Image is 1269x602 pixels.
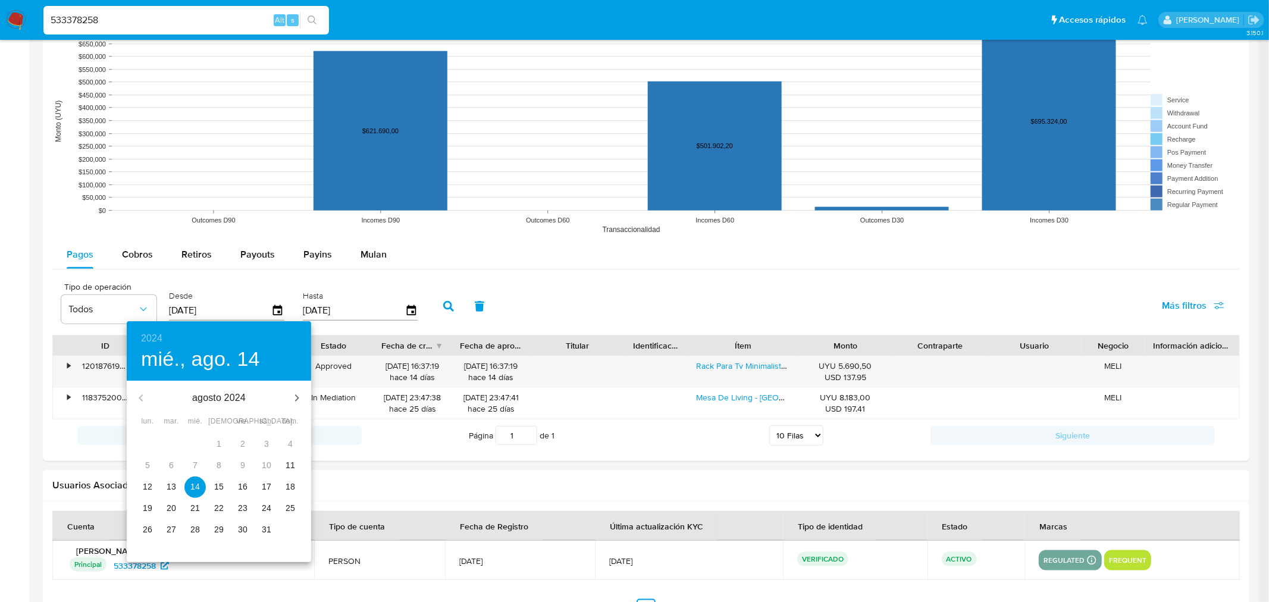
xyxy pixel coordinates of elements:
p: 27 [167,523,176,535]
button: 30 [232,519,253,541]
button: 23 [232,498,253,519]
p: 25 [286,502,295,514]
button: 15 [208,476,230,498]
button: 29 [208,519,230,541]
p: 11 [286,459,295,471]
button: 21 [184,498,206,519]
p: 18 [286,481,295,493]
button: 25 [280,498,301,519]
button: 18 [280,476,301,498]
p: 26 [143,523,152,535]
button: 22 [208,498,230,519]
p: 20 [167,502,176,514]
p: 24 [262,502,271,514]
button: 28 [184,519,206,541]
p: 31 [262,523,271,535]
button: 27 [161,519,182,541]
p: 30 [238,523,247,535]
span: lun. [137,416,158,428]
button: 11 [280,455,301,476]
button: 16 [232,476,253,498]
button: 24 [256,498,277,519]
button: 12 [137,476,158,498]
p: 13 [167,481,176,493]
button: 31 [256,519,277,541]
p: 28 [190,523,200,535]
span: mar. [161,416,182,428]
p: 19 [143,502,152,514]
button: 13 [161,476,182,498]
p: 17 [262,481,271,493]
p: 29 [214,523,224,535]
button: 17 [256,476,277,498]
p: 22 [214,502,224,514]
button: 14 [184,476,206,498]
button: 20 [161,498,182,519]
button: 2024 [141,330,162,347]
span: vie. [232,416,253,428]
p: 21 [190,502,200,514]
span: dom. [280,416,301,428]
p: 23 [238,502,247,514]
button: mié., ago. 14 [141,347,260,372]
button: 19 [137,498,158,519]
p: 14 [190,481,200,493]
button: 26 [137,519,158,541]
span: sáb. [256,416,277,428]
span: [DEMOGRAPHIC_DATA]. [208,416,230,428]
p: 16 [238,481,247,493]
p: 12 [143,481,152,493]
p: 15 [214,481,224,493]
span: mié. [184,416,206,428]
p: agosto 2024 [155,391,283,405]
